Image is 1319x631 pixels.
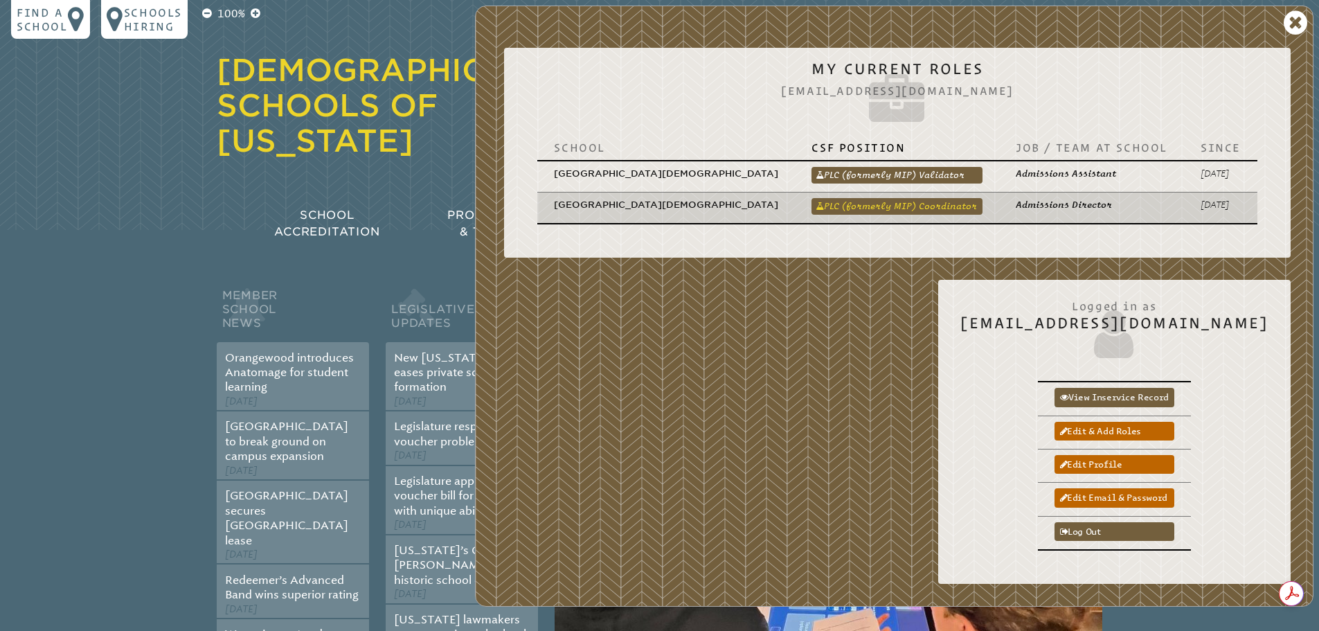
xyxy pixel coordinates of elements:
[1055,455,1174,474] a: Edit profile
[394,519,427,531] span: [DATE]
[394,588,427,600] span: [DATE]
[554,141,778,154] p: School
[217,52,609,159] a: [DEMOGRAPHIC_DATA] Schools of [US_STATE]
[1016,167,1167,180] p: Admissions Assistant
[1201,198,1241,211] p: [DATE]
[17,6,68,33] p: Find a school
[1055,388,1174,407] a: View inservice record
[1016,141,1167,154] p: Job / Team at School
[225,420,348,463] a: [GEOGRAPHIC_DATA] to break ground on campus expansion
[225,489,348,546] a: [GEOGRAPHIC_DATA] secures [GEOGRAPHIC_DATA] lease
[960,292,1268,362] h2: [EMAIL_ADDRESS][DOMAIN_NAME]
[1055,488,1174,507] a: Edit email & password
[225,603,258,615] span: [DATE]
[124,6,182,33] p: Schools Hiring
[811,141,982,154] p: CSF Position
[1201,167,1241,180] p: [DATE]
[960,292,1268,314] span: Logged in as
[811,198,982,215] a: PLC (formerly MIP) Coordinator
[274,208,379,238] span: School Accreditation
[394,544,528,587] a: [US_STATE]’s Governor [PERSON_NAME] signs historic school choice bill
[1201,141,1241,154] p: Since
[225,465,258,477] span: [DATE]
[394,396,427,407] span: [DATE]
[554,198,778,211] p: [GEOGRAPHIC_DATA][DEMOGRAPHIC_DATA]
[447,208,649,238] span: Professional Development & Teacher Certification
[225,574,359,601] a: Redeemer’s Advanced Band wins superior rating
[386,285,538,342] h2: Legislative Updates
[225,351,354,394] a: Orangewood introduces Anatomage for student learning
[215,6,248,22] p: 100%
[394,351,508,394] a: New [US_STATE] law eases private school formation
[217,285,369,342] h2: Member School News
[1055,522,1174,541] a: Log out
[526,60,1268,130] h2: My Current Roles
[394,474,523,517] a: Legislature approves voucher bill for students with unique abilities
[1016,198,1167,211] p: Admissions Director
[225,396,258,407] span: [DATE]
[394,420,517,447] a: Legislature responds to voucher problems
[394,450,427,461] span: [DATE]
[1055,422,1174,441] a: Edit & add roles
[811,167,982,184] a: PLC (formerly MIP) Validator
[225,549,258,560] span: [DATE]
[554,167,778,180] p: [GEOGRAPHIC_DATA][DEMOGRAPHIC_DATA]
